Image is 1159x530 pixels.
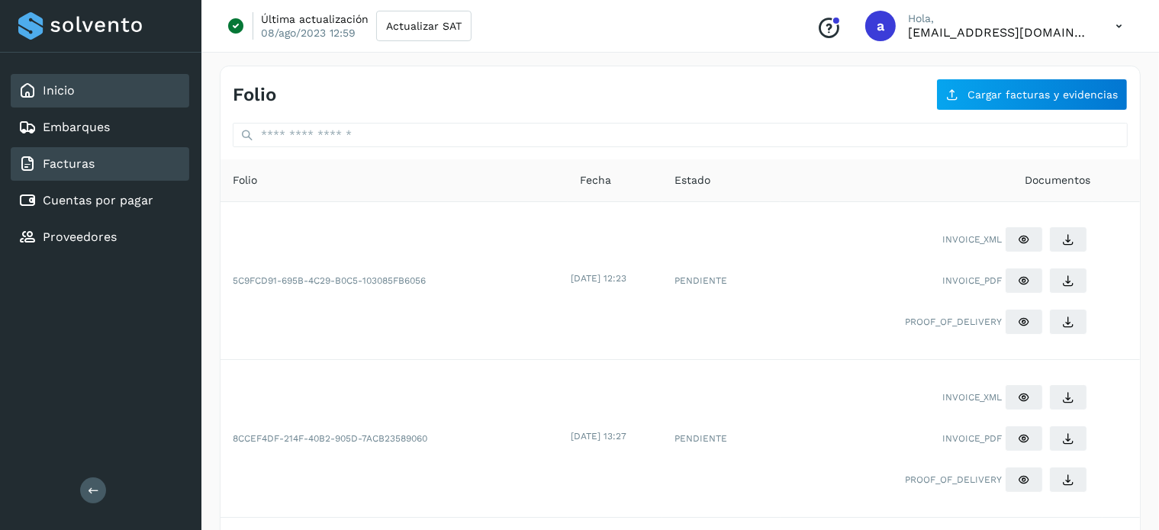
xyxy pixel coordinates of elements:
a: Cuentas por pagar [43,193,153,207]
div: Proveedores [11,220,189,254]
button: Cargar facturas y evidencias [936,79,1128,111]
button: Actualizar SAT [376,11,472,41]
a: Embarques [43,120,110,134]
span: Folio [233,172,257,188]
td: 5C9FCD91-695B-4C29-B0C5-103085FB6056 [221,202,568,360]
td: PENDIENTE [662,202,781,360]
h4: Folio [233,84,276,106]
a: Proveedores [43,230,117,244]
span: Estado [674,172,710,188]
td: 8CCEF4DF-214F-40B2-905D-7ACB23589060 [221,360,568,518]
div: Embarques [11,111,189,144]
td: PENDIENTE [662,360,781,518]
a: Inicio [43,83,75,98]
span: Cargar facturas y evidencias [967,89,1118,100]
p: Última actualización [261,12,369,26]
p: Hola, [908,12,1091,25]
div: [DATE] 12:23 [571,271,659,285]
span: INVOICE_XML [942,390,1002,404]
p: administracion@bigan.mx [908,25,1091,40]
div: Facturas [11,147,189,181]
span: INVOICE_PDF [942,274,1002,287]
p: 08/ago/2023 12:59 [261,26,356,40]
span: PROOF_OF_DELIVERY [905,473,1002,487]
span: INVOICE_XML [942,233,1002,246]
a: Facturas [43,156,95,171]
span: Fecha [580,172,611,188]
div: Cuentas por pagar [11,184,189,217]
span: PROOF_OF_DELIVERY [905,315,1002,329]
div: Inicio [11,74,189,108]
span: Actualizar SAT [386,21,462,31]
span: INVOICE_PDF [942,432,1002,445]
span: Documentos [1025,172,1090,188]
div: [DATE] 13:27 [571,429,659,443]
